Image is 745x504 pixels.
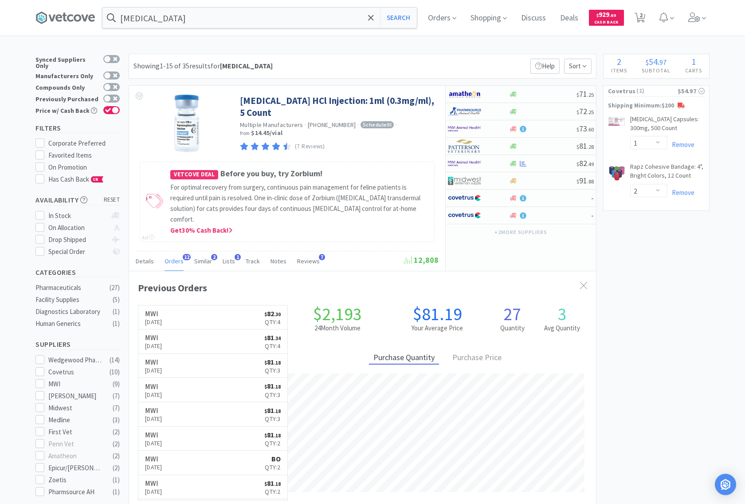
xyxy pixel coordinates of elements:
[448,191,481,205] img: 77fca1acd8b6420a9015268ca798ef17_1.png
[271,454,281,463] strong: BO
[576,161,579,167] span: $
[288,305,388,323] h1: $2,193
[264,381,281,390] span: 81
[604,66,634,75] h4: Items
[145,455,162,462] h6: MWI
[142,233,154,242] div: Ad
[113,306,120,317] div: ( 1 )
[264,390,281,400] p: Qty: 3
[211,61,273,70] span: for
[274,360,281,366] span: . 18
[608,164,626,182] img: 7361aead7a3c4bbaaf8acfc0c52c552f_38248.png
[530,59,560,74] p: Help
[145,310,162,317] h6: MWI
[576,141,594,151] span: 81
[223,257,235,265] span: Lists
[113,463,120,473] div: ( 2 )
[576,106,594,116] span: 72
[308,121,356,129] span: [PHONE_NUMBER]
[297,257,320,265] span: Reviews
[448,122,481,135] img: f6b2451649754179b5b4e0c70c3f7cb0_2.png
[145,358,162,365] h6: MWI
[274,335,281,341] span: . 34
[145,383,162,390] h6: MWI
[361,121,394,128] span: Schedule III
[659,58,667,67] span: 97
[487,323,537,333] h2: Quantity
[591,210,594,220] span: -
[138,427,287,451] a: MWI[DATE]$81.18Qty:2
[170,182,430,225] p: For optimal recovery from surgery, continuous pain management for feline patients is required unt...
[319,254,325,260] span: 7
[617,56,621,67] span: 2
[35,71,99,79] div: Manufacturers Only
[183,254,191,260] span: 12
[102,8,417,28] input: Search by item, sku, manufacturer, ingredient, size...
[145,334,162,341] h6: MWI
[145,365,162,375] p: [DATE]
[587,143,594,150] span: . 28
[388,323,487,333] h2: Your Average Price
[138,354,287,378] a: MWI[DATE]$81.18Qty:3
[113,487,120,497] div: ( 1 )
[246,257,260,265] span: Track
[274,481,281,487] span: . 18
[576,175,594,186] span: 91
[264,481,267,487] span: $
[678,86,705,96] div: $54.97
[48,210,107,221] div: In Stock
[48,222,107,233] div: On Allocation
[91,177,100,182] span: CB
[35,55,99,69] div: Synced Suppliers Only
[35,95,99,102] div: Previously Purchased
[587,126,594,133] span: . 60
[395,121,397,129] span: ·
[537,323,587,333] h2: Avg Quantity
[145,480,162,487] h6: MWI
[113,451,120,461] div: ( 2 )
[35,339,120,349] h5: Suppliers
[715,474,736,495] div: Open Intercom Messenger
[48,439,103,449] div: Penn Vet
[240,130,250,136] span: from
[264,360,267,366] span: $
[138,329,287,354] a: MWI[DATE]$81.34Qty:4
[576,158,594,168] span: 82
[576,123,594,134] span: 73
[48,391,103,401] div: [PERSON_NAME]
[587,109,594,115] span: . 25
[646,58,649,67] span: $
[288,323,388,333] h2: 24 Month Volume
[48,403,103,413] div: Midwest
[594,20,619,26] span: Cash Back
[274,384,281,390] span: . 18
[576,89,594,99] span: 71
[138,306,287,330] a: MWI[DATE]$82.30Qty:4
[591,193,594,203] span: -
[35,106,99,114] div: Price w/ Cash Back
[113,439,120,449] div: ( 2 )
[48,475,103,485] div: Zoetis
[576,91,579,98] span: $
[110,282,120,293] div: ( 27 )
[104,195,120,205] span: reset
[48,234,107,245] div: Drop Shipped
[145,317,162,327] p: [DATE]
[113,318,120,329] div: ( 1 )
[136,257,154,265] span: Details
[145,341,162,351] p: [DATE]
[113,294,120,305] div: ( 5 )
[240,121,303,129] a: Multiple Manufacturers
[635,87,678,95] span: ( 2 )
[110,367,120,377] div: ( 10 )
[35,83,99,91] div: Compounds Only
[274,408,281,414] span: . 18
[518,14,549,22] a: Discuss
[649,56,658,67] span: 54
[138,475,287,500] a: MWI[DATE]$81.18Qty:2
[576,178,579,185] span: $
[174,95,200,152] img: 1f31e6bfdab34ea58bedd1b2ff3c413c_149783.png
[630,163,705,183] a: Rapz Cohesive Bandage: 4", Bright Colors, 12 Count
[264,406,281,415] span: 81
[667,188,694,197] a: Remove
